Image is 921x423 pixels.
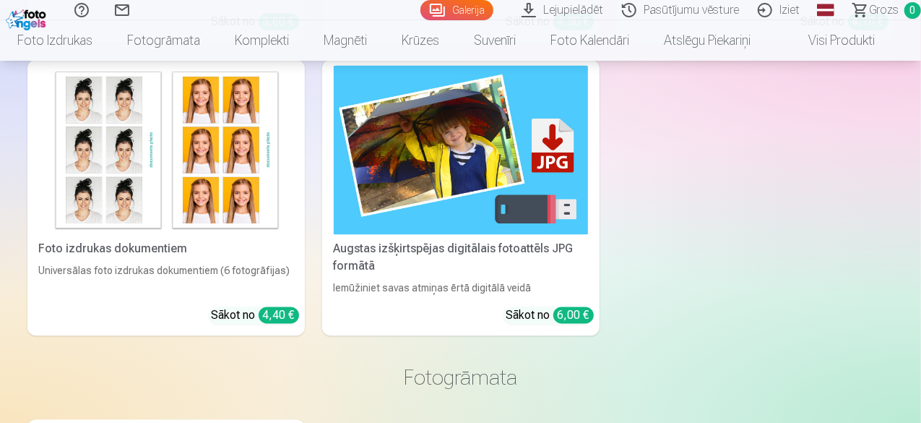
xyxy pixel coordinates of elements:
div: Sākot no [506,307,594,324]
a: Visi produkti [768,20,892,61]
div: Sākot no [212,307,299,324]
a: Magnēti [306,20,384,61]
span: Grozs [869,1,899,19]
div: 4,40 € [259,307,299,323]
div: Iemūžiniet savas atmiņas ērtā digitālā veidā [328,281,594,295]
a: Atslēgu piekariņi [647,20,768,61]
a: Komplekti [217,20,306,61]
div: Foto izdrukas dokumentiem [33,240,299,257]
img: Foto izdrukas dokumentiem [39,65,293,235]
h3: Fotogrāmata [39,364,883,390]
div: 6,00 € [553,307,594,323]
a: Augstas izšķirtspējas digitālais fotoattēls JPG formātāAugstas izšķirtspējas digitālais fotoattēl... [322,59,600,336]
a: Foto izdrukas dokumentiemFoto izdrukas dokumentiemUniversālas foto izdrukas dokumentiem (6 fotogr... [27,59,305,336]
img: /fa1 [6,6,50,30]
a: Suvenīri [457,20,533,61]
a: Krūzes [384,20,457,61]
span: 0 [904,2,921,19]
a: Fotogrāmata [110,20,217,61]
div: Universālas foto izdrukas dokumentiem (6 fotogrāfijas) [33,263,299,295]
a: Foto kalendāri [533,20,647,61]
div: Augstas izšķirtspējas digitālais fotoattēls JPG formātā [328,240,594,275]
img: Augstas izšķirtspējas digitālais fotoattēls JPG formātā [334,65,588,235]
